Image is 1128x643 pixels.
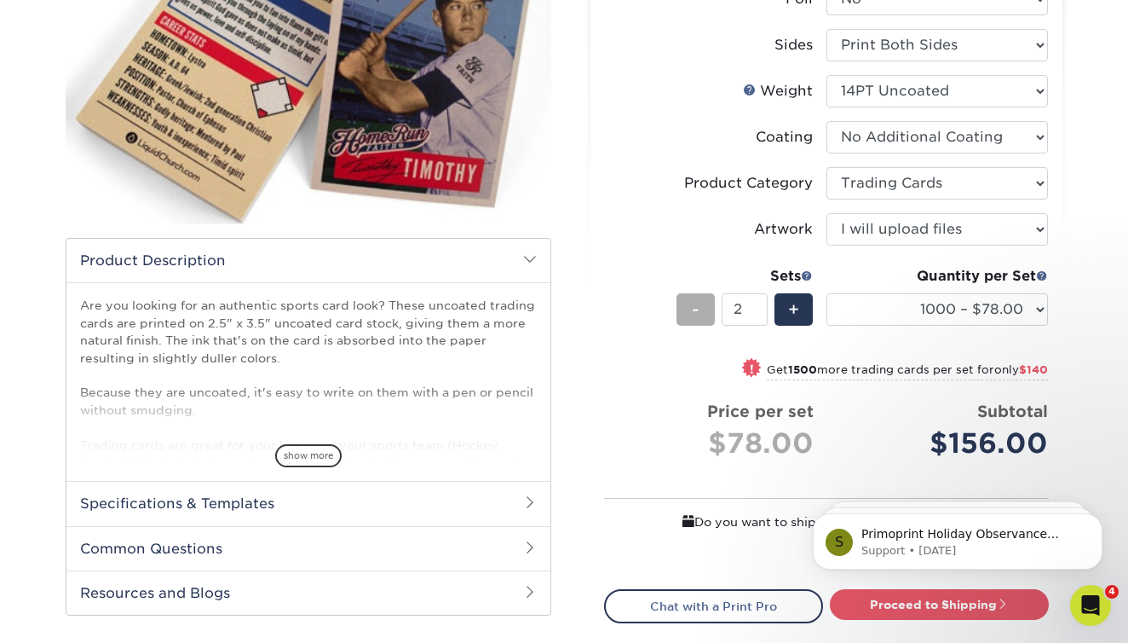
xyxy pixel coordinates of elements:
div: $156.00 [839,423,1048,464]
p: Are you looking for an authentic sports card look? These uncoated trading cards are printed on 2.... [80,297,537,488]
h2: Specifications & Templates [66,481,550,525]
span: - [692,297,699,322]
span: $140 [1019,363,1048,376]
span: show more [275,444,342,467]
div: Do you want to ship all of these sets to the same location? [604,513,1049,531]
h2: Resources and Blogs [66,571,550,615]
iframe: Intercom live chat [1070,585,1111,626]
strong: Subtotal [977,402,1048,420]
div: Weight [743,81,813,101]
div: Quantity per Set [826,266,1048,287]
iframe: Intercom notifications message [787,478,1128,597]
span: 4 [1105,585,1119,599]
h2: Product Description [66,239,550,282]
div: $78.00 [618,423,814,464]
span: only [994,363,1048,376]
span: ! [750,360,754,378]
strong: 1500 [788,363,817,376]
div: Coating [756,127,813,148]
a: Chat with a Print Pro [604,589,823,623]
span: + [788,297,799,322]
span: Primoprint Holiday Observance Please note that our customer service and production departments wi... [74,49,291,250]
div: Sets [676,266,813,287]
div: Sides [774,35,813,55]
a: Proceed to Shipping [830,589,1049,620]
strong: Price per set [707,402,814,420]
h2: Common Questions [66,526,550,571]
div: Artwork [754,219,813,240]
p: Message from Support, sent 20w ago [74,66,294,81]
div: Product Category [684,173,813,194]
small: Get more trading cards per set for [767,363,1048,380]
